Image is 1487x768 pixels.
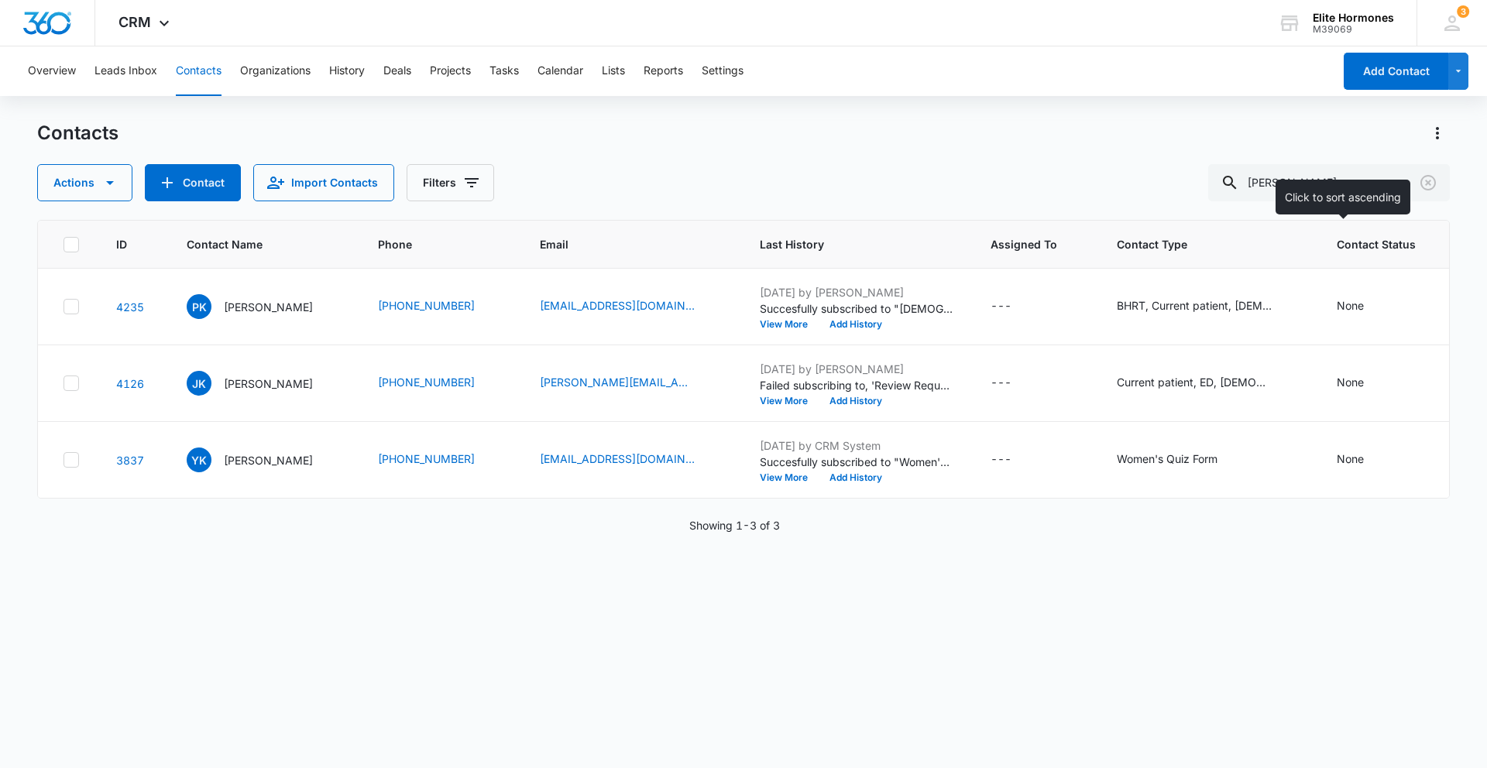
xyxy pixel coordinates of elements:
[1208,164,1450,201] input: Search Contacts
[1337,297,1392,316] div: Contact Status - None - Select to Edit Field
[819,473,893,482] button: Add History
[118,14,151,30] span: CRM
[760,284,953,300] p: [DATE] by [PERSON_NAME]
[224,299,313,315] p: [PERSON_NAME]
[537,46,583,96] button: Calendar
[224,375,313,392] p: [PERSON_NAME]
[540,451,723,469] div: Email - Binkygirl33@yahoo.com - Select to Edit Field
[760,437,953,454] p: [DATE] by CRM System
[1313,12,1394,24] div: account name
[1337,374,1392,393] div: Contact Status - None - Select to Edit Field
[991,236,1057,252] span: Assigned To
[37,122,118,145] h1: Contacts
[187,447,211,472] span: YK
[116,377,144,390] a: Navigate to contact details page for Jeff Krause
[1276,180,1410,214] div: Click to sort ascending
[760,320,819,329] button: View More
[689,517,780,533] p: Showing 1-3 of 3
[378,297,503,316] div: Phone - (608) 719-7901 - Select to Edit Field
[540,374,723,393] div: Email - jeff@coopers.run - Select to Edit Field
[702,46,743,96] button: Settings
[28,46,76,96] button: Overview
[991,374,1011,393] div: ---
[760,300,953,317] p: Succesfully subscribed to "[DEMOGRAPHIC_DATA]".
[760,377,953,393] p: Failed subscribing to, 'Review Request Madison'.
[1117,297,1300,316] div: Contact Type - BHRT, Current patient, Female, Review Request Madison - Select to Edit Field
[187,294,341,319] div: Contact Name - Paige Krause - Select to Edit Field
[378,374,503,393] div: Phone - (608) 345-1678 - Select to Edit Field
[540,451,695,467] a: [EMAIL_ADDRESS][DOMAIN_NAME]
[253,164,394,201] button: Import Contacts
[819,320,893,329] button: Add History
[991,297,1039,316] div: Assigned To - - Select to Edit Field
[1117,451,1245,469] div: Contact Type - Women's Quiz Form - Select to Edit Field
[430,46,471,96] button: Projects
[1457,5,1469,18] span: 3
[1117,374,1300,393] div: Contact Type - Current patient, ED, male, MWL, Review Request Madison, TRT - Select to Edit Field
[378,374,475,390] a: [PHONE_NUMBER]
[224,452,313,468] p: [PERSON_NAME]
[991,374,1039,393] div: Assigned To - - Select to Edit Field
[819,396,893,406] button: Add History
[187,371,211,396] span: JK
[540,236,700,252] span: Email
[94,46,157,96] button: Leads Inbox
[1117,236,1277,252] span: Contact Type
[116,236,127,252] span: ID
[489,46,519,96] button: Tasks
[187,371,341,396] div: Contact Name - Jeff Krause - Select to Edit Field
[1117,297,1272,314] div: BHRT, Current patient, [DEMOGRAPHIC_DATA], Review Request Madison
[1337,236,1416,252] span: Contact Status
[1337,451,1392,469] div: Contact Status - None - Select to Edit Field
[760,361,953,377] p: [DATE] by [PERSON_NAME]
[407,164,494,201] button: Filters
[1313,24,1394,35] div: account id
[240,46,311,96] button: Organizations
[760,473,819,482] button: View More
[37,164,132,201] button: Actions
[1117,451,1217,467] div: Women's Quiz Form
[116,454,144,467] a: Navigate to contact details page for Yvonne Krause
[187,447,341,472] div: Contact Name - Yvonne Krause - Select to Edit Field
[176,46,222,96] button: Contacts
[991,451,1011,469] div: ---
[760,454,953,470] p: Succesfully subscribed to "Women's Quiz Form Submissions".
[991,297,1011,316] div: ---
[383,46,411,96] button: Deals
[378,297,475,314] a: [PHONE_NUMBER]
[991,451,1039,469] div: Assigned To - - Select to Edit Field
[644,46,683,96] button: Reports
[602,46,625,96] button: Lists
[116,300,144,314] a: Navigate to contact details page for Paige Krause
[187,294,211,319] span: PK
[1416,170,1441,195] button: Clear
[378,236,480,252] span: Phone
[1337,451,1364,467] div: None
[1425,121,1450,146] button: Actions
[760,396,819,406] button: View More
[145,164,241,201] button: Add Contact
[378,451,475,467] a: [PHONE_NUMBER]
[540,297,723,316] div: Email - paigeakrause@gmail.com - Select to Edit Field
[1337,297,1364,314] div: None
[1457,5,1469,18] div: notifications count
[378,451,503,469] div: Phone - (715) 570-6800 - Select to Edit Field
[540,297,695,314] a: [EMAIL_ADDRESS][DOMAIN_NAME]
[540,374,695,390] a: [PERSON_NAME][EMAIL_ADDRESS][DOMAIN_NAME]
[1344,53,1448,90] button: Add Contact
[1337,374,1364,390] div: None
[760,236,931,252] span: Last History
[1117,374,1272,390] div: Current patient, ED, [DEMOGRAPHIC_DATA], MWL, Review Request Madison, TRT
[187,236,318,252] span: Contact Name
[329,46,365,96] button: History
